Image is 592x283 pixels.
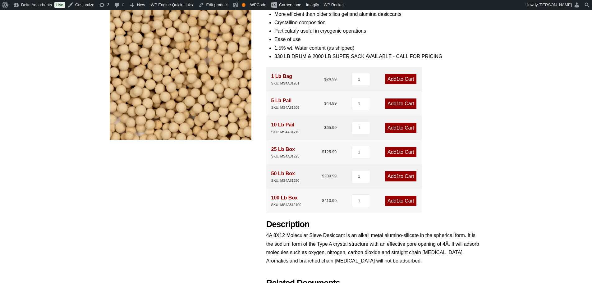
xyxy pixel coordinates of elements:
div: SKU: MS4A81201 [271,80,300,86]
a: Add1to Cart [385,171,416,181]
h2: Description [266,219,483,230]
a: Live [54,2,65,8]
div: SKU: MS4A81205 [271,105,300,111]
div: SKU: MS4A81225 [271,153,300,159]
div: OK [242,3,246,7]
li: 330 LB DRUM & 2000 LB SUPER SACK AVAILABLE - CALL FOR PRICING [274,52,483,61]
div: SKU: MS4A81210 [271,129,300,135]
li: 1.5% wt. Water content (as shipped) [274,44,483,52]
li: Particularly useful in cryogenic operations [274,27,483,35]
a: Add1to Cart [385,196,416,206]
bdi: 44.99 [324,101,337,106]
span: 1 [397,76,399,82]
div: 50 Lb Box [271,169,300,184]
p: 4A 8X12 Molecular Sieve Desiccant is an alkali metal alumino-silicate in the spherical form. It i... [266,231,483,265]
li: Ease of use [274,35,483,43]
span: 1 [397,174,399,179]
a: Add1to Cart [385,98,416,109]
span: $ [322,149,324,154]
div: 1 Lb Bag [271,72,300,86]
a: Add1to Cart [385,147,416,157]
a: Add1to Cart [385,74,416,84]
div: SKU: MS4A812100 [271,202,301,208]
bdi: 410.99 [322,198,337,203]
span: 1 [397,198,399,203]
span: 1 [397,125,399,130]
li: Crystalline composition [274,18,483,27]
div: 25 Lb Box [271,145,300,159]
span: $ [324,101,326,106]
div: 5 Lb Pail [271,96,300,111]
li: More efficient than older silica gel and alumina desiccants [274,10,483,18]
bdi: 65.99 [324,125,337,130]
span: $ [324,125,326,130]
bdi: 125.99 [322,149,337,154]
a: Add1to Cart [385,123,416,133]
span: 1 [397,101,399,106]
span: [PERSON_NAME] [539,2,572,7]
div: 10 Lb Pail [271,121,300,135]
div: SKU: MS4A81250 [271,178,300,184]
bdi: 24.99 [324,77,337,81]
bdi: 209.99 [322,174,337,178]
span: $ [322,174,324,178]
div: 100 Lb Box [271,194,301,208]
span: $ [324,77,326,81]
span: $ [322,198,324,203]
span: 1 [397,149,399,155]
